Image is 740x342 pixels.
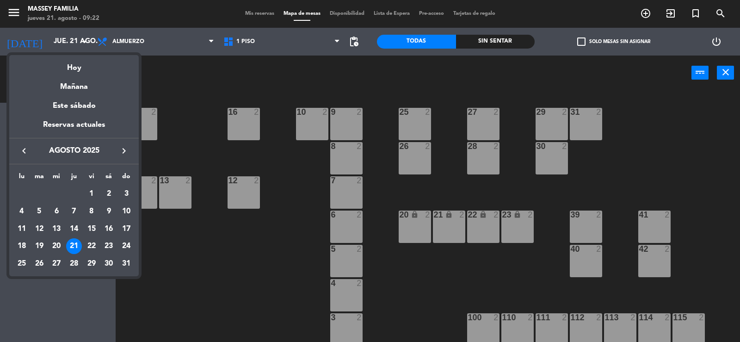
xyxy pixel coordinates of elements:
[14,221,30,237] div: 11
[13,220,31,238] td: 11 de agosto de 2025
[83,185,100,203] td: 1 de agosto de 2025
[4,115,38,123] img: Facebook
[31,221,47,237] div: 12
[49,204,64,219] div: 6
[83,237,100,255] td: 22 de agosto de 2025
[83,220,100,238] td: 15 de agosto de 2025
[9,74,139,93] div: Mañana
[117,203,135,220] td: 10 de agosto de 2025
[9,93,139,119] div: Este sábado
[31,237,48,255] td: 19 de agosto de 2025
[117,185,135,203] td: 3 de agosto de 2025
[117,255,135,273] td: 31 de agosto de 2025
[83,255,100,273] td: 29 de agosto de 2025
[117,171,135,186] th: domingo
[9,119,139,138] div: Reservas actuales
[49,238,64,254] div: 20
[26,125,84,132] span: Regístrate con Email
[4,83,49,90] span: Regístrate ahora
[18,145,30,156] i: keyboard_arrow_left
[48,255,65,273] td: 27 de agosto de 2025
[38,115,107,122] span: Regístrate con Facebook
[4,125,26,133] img: Email
[66,221,82,237] div: 14
[4,105,31,112] img: Google
[65,203,83,220] td: 7 de agosto de 2025
[84,85,163,93] span: bono de bienvenida de 15€
[32,145,116,157] span: agosto 2025
[31,255,48,273] td: 26 de agosto de 2025
[84,186,99,202] div: 1
[118,238,134,254] div: 24
[101,256,117,272] div: 30
[65,237,83,255] td: 21 de agosto de 2025
[13,255,31,273] td: 25 de agosto de 2025
[100,203,118,220] td: 9 de agosto de 2025
[4,136,27,143] img: Apple
[48,203,65,220] td: 6 de agosto de 2025
[16,145,32,157] button: keyboard_arrow_left
[84,256,99,272] div: 29
[27,136,84,143] span: Regístrate con Apple
[84,221,99,237] div: 15
[13,203,31,220] td: 4 de agosto de 2025
[31,256,47,272] div: 26
[100,237,118,255] td: 23 de agosto de 2025
[13,237,31,255] td: 18 de agosto de 2025
[100,255,118,273] td: 30 de agosto de 2025
[9,55,139,74] div: Hoy
[117,220,135,238] td: 17 de agosto de 2025
[65,171,83,186] th: jueves
[118,221,134,237] div: 17
[13,185,83,203] td: AGO.
[101,204,117,219] div: 9
[14,238,30,254] div: 18
[14,204,30,219] div: 4
[48,171,65,186] th: miércoles
[66,204,82,219] div: 7
[118,204,134,219] div: 10
[31,220,48,238] td: 12 de agosto de 2025
[65,220,83,238] td: 14 de agosto de 2025
[49,256,64,272] div: 27
[118,186,134,202] div: 3
[4,75,40,81] span: Iniciar sesión
[7,66,91,74] span: Bono de bienvenida de 15€!
[100,171,118,186] th: sábado
[101,238,117,254] div: 23
[48,220,65,238] td: 13 de agosto de 2025
[4,90,49,97] span: Regístrate ahora
[84,238,99,254] div: 22
[101,186,117,202] div: 2
[100,220,118,238] td: 16 de agosto de 2025
[4,60,36,67] span: Ver ahorros
[48,237,65,255] td: 20 de agosto de 2025
[49,221,64,237] div: 13
[117,237,135,255] td: 24 de agosto de 2025
[31,171,48,186] th: martes
[31,238,47,254] div: 19
[65,255,83,273] td: 28 de agosto de 2025
[83,203,100,220] td: 8 de agosto de 2025
[118,256,134,272] div: 31
[116,145,132,157] button: keyboard_arrow_right
[31,105,92,112] span: Regístrate con Google
[100,185,118,203] td: 2 de agosto de 2025
[101,221,117,237] div: 16
[66,256,82,272] div: 28
[13,171,31,186] th: lunes
[66,238,82,254] div: 21
[118,145,129,156] i: keyboard_arrow_right
[84,204,99,219] div: 8
[31,203,48,220] td: 5 de agosto de 2025
[83,171,100,186] th: viernes
[31,204,47,219] div: 5
[85,57,112,65] span: cashback
[14,256,30,272] div: 25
